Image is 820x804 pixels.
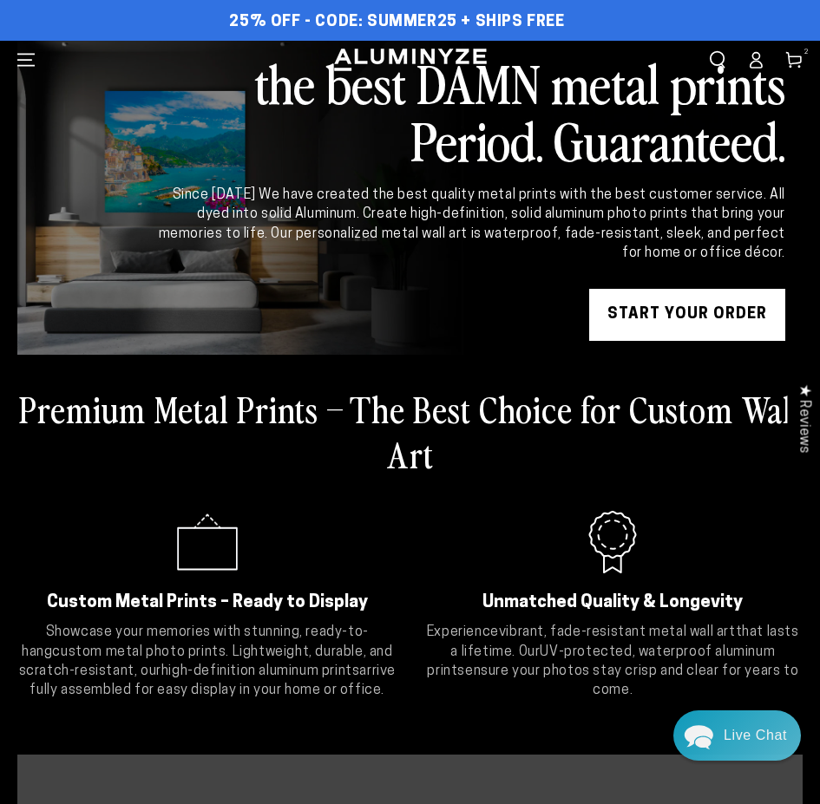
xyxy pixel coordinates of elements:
[7,41,45,79] summary: Menu
[17,386,803,476] h2: Premium Metal Prints – The Best Choice for Custom Wall Art
[180,26,226,71] img: Marie J
[804,46,810,58] span: 2
[787,370,820,467] div: Click to open Judge.me floating reviews tab
[423,623,804,701] p: Experience that lasts a lifetime. Our ensure your photos stay crisp and clear for years to come.
[133,498,235,507] span: We run on
[724,710,787,761] div: Contact Us Directly
[161,664,360,678] strong: high-definition aluminum prints
[186,494,234,507] span: Re:amaze
[427,645,775,678] strong: UV-protected, waterproof aluminum prints
[332,47,489,73] img: Aluminyze
[130,87,238,99] span: Away until [DATE]
[445,592,782,614] h2: Unmatched Quality & Longevity
[589,289,785,341] a: START YOUR Order
[52,645,226,659] strong: custom metal photo prints
[144,26,189,71] img: John
[155,54,785,168] h2: the best DAMN metal prints Period. Guaranteed.
[499,625,736,639] strong: vibrant, fade-resistant metal wall art
[673,710,801,761] div: Chat widget toggle
[229,13,564,32] span: 25% OFF - Code: SUMMER25 + Ships Free
[39,592,376,614] h2: Custom Metal Prints – Ready to Display
[115,523,254,551] a: Leave A Message
[17,623,397,701] p: Showcase your memories with stunning, ready-to-hang . Lightweight, durable, and scratch-resistant...
[699,41,737,79] summary: Search our site
[155,186,785,264] div: Since [DATE] We have created the best quality metal prints with the best customer service. All dy...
